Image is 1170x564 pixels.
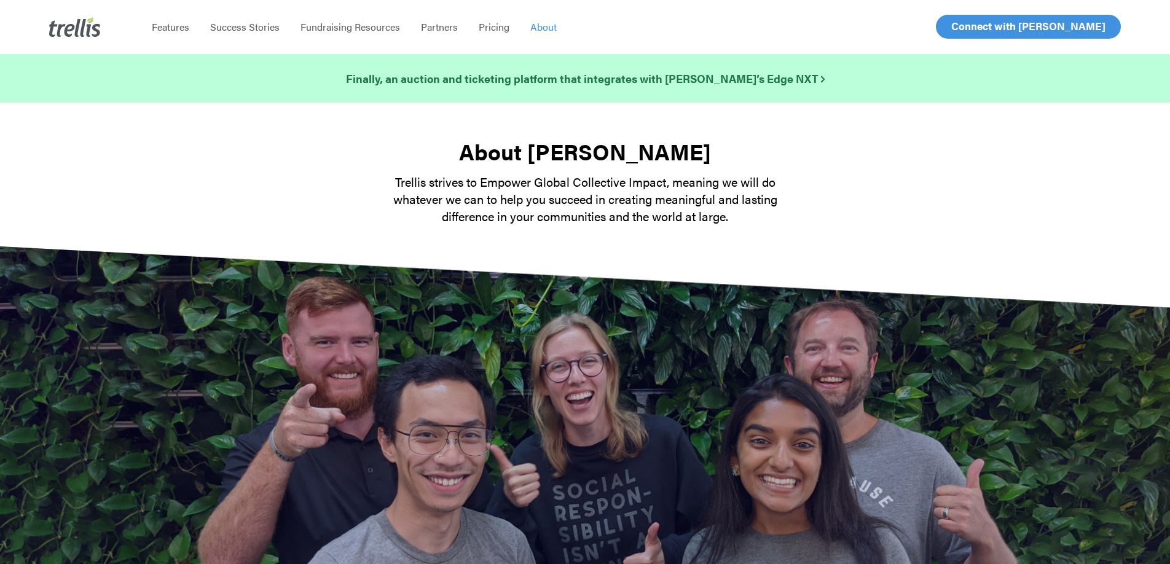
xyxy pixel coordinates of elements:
[520,21,567,33] a: About
[290,21,410,33] a: Fundraising Resources
[468,21,520,33] a: Pricing
[410,21,468,33] a: Partners
[346,71,825,86] strong: Finally, an auction and ticketing platform that integrates with [PERSON_NAME]’s Edge NXT
[370,173,800,225] p: Trellis strives to Empower Global Collective Impact, meaning we will do whatever we can to help y...
[49,17,101,37] img: Trellis
[530,20,557,34] span: About
[152,20,189,34] span: Features
[300,20,400,34] span: Fundraising Resources
[936,15,1121,39] a: Connect with [PERSON_NAME]
[951,18,1105,33] span: Connect with [PERSON_NAME]
[421,20,458,34] span: Partners
[346,70,825,87] a: Finally, an auction and ticketing platform that integrates with [PERSON_NAME]’s Edge NXT
[210,20,280,34] span: Success Stories
[459,135,711,167] strong: About [PERSON_NAME]
[200,21,290,33] a: Success Stories
[479,20,509,34] span: Pricing
[141,21,200,33] a: Features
